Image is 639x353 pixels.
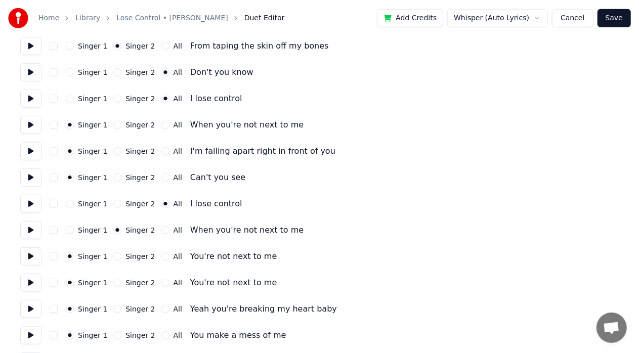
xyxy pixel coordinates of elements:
label: Singer 1 [78,95,107,102]
label: Singer 1 [78,69,107,76]
label: All [174,332,182,339]
label: Singer 2 [125,332,155,339]
label: All [174,148,182,155]
label: All [174,227,182,234]
button: Save [598,9,631,27]
label: All [174,95,182,102]
button: Add Credits [377,9,443,27]
div: Yeah you're breaking my heart baby [190,303,337,315]
label: Singer 1 [78,148,107,155]
label: Singer 2 [125,253,155,260]
label: Singer 1 [78,253,107,260]
div: From taping the skin off my bones [190,40,329,52]
div: I lose control [190,93,242,105]
label: All [174,174,182,181]
label: Singer 1 [78,174,107,181]
label: Singer 1 [78,332,107,339]
label: All [174,121,182,128]
label: All [174,305,182,313]
label: Singer 2 [125,95,155,102]
label: All [174,253,182,260]
label: Singer 1 [78,227,107,234]
label: Singer 2 [125,148,155,155]
a: Home [38,13,59,23]
label: Singer 1 [78,42,107,50]
label: Singer 2 [125,121,155,128]
div: Can't you see [190,171,245,184]
label: All [174,42,182,50]
div: You're not next to me [190,250,277,262]
div: I lose control [190,198,242,210]
label: Singer 2 [125,305,155,313]
label: Singer 1 [78,305,107,313]
a: Library [75,13,100,23]
label: Singer 1 [78,121,107,128]
div: When you're not next to me [190,119,304,131]
div: You make a mess of me [190,329,286,341]
label: Singer 1 [78,200,107,207]
label: Singer 2 [125,200,155,207]
label: Singer 2 [125,174,155,181]
button: Cancel [552,9,593,27]
img: youka [8,8,28,28]
label: Singer 2 [125,227,155,234]
span: Duet Editor [244,13,285,23]
label: All [174,200,182,207]
div: When you're not next to me [190,224,304,236]
label: Singer 2 [125,69,155,76]
a: Open chat [597,313,627,343]
label: Singer 2 [125,42,155,50]
div: Don't you know [190,66,253,78]
div: I'm falling apart right in front of you [190,145,335,157]
label: All [174,69,182,76]
a: Lose Control • [PERSON_NAME] [116,13,228,23]
label: All [174,279,182,286]
nav: breadcrumb [38,13,284,23]
label: Singer 1 [78,279,107,286]
label: Singer 2 [125,279,155,286]
div: You're not next to me [190,277,277,289]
